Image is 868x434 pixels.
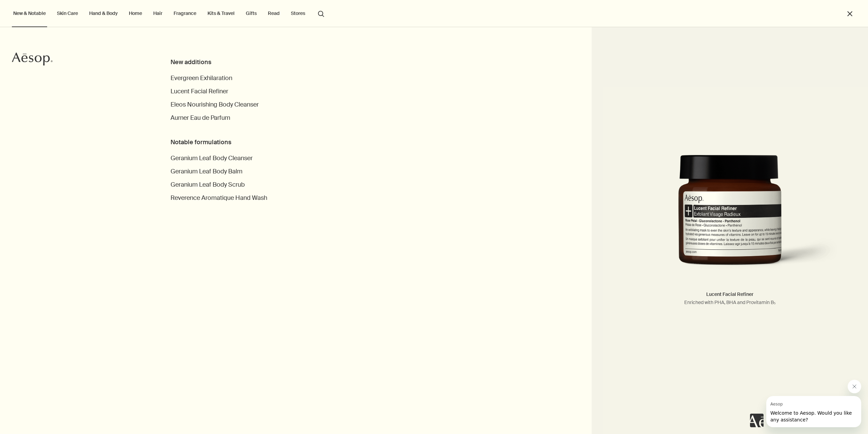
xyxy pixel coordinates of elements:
[12,52,53,68] a: Aesop
[171,74,232,82] span: Evergreen Exhilaration
[608,155,851,284] img: Lucent Facial Refiner in a glass jar.
[171,154,253,162] span: Geranium Leaf Body Cleanser
[171,138,380,147] div: Notable formulations
[846,10,854,18] button: Close the Menu
[56,9,79,18] a: Skin Care
[267,9,281,18] a: Read
[171,113,230,122] a: Aurner Eau de Parfum
[171,74,232,83] a: Evergreen Exhilaration
[171,114,230,122] span: Aurner Eau de Parfum
[171,154,253,163] a: Geranium Leaf Body Cleanser
[766,396,861,427] iframe: Message from Aesop
[171,167,242,176] a: Geranium Leaf Body Balm
[171,87,228,95] span: Lucent Facial Refiner
[127,9,143,18] a: Home
[171,193,267,203] a: Reverence Aromatique Hand Wash
[315,7,327,20] button: Open search
[750,414,764,427] iframe: no content
[12,9,47,18] button: New & Notable
[88,9,119,18] a: Hand & Body
[598,290,861,306] h5: Lucent Facial Refiner
[152,9,164,18] a: Hair
[171,58,380,67] div: New additions
[598,148,861,313] a: Lucent Facial Refiner in a glass jar.Lucent Facial RefinerEnriched with PHA, BHA and Provitamin B₅
[848,380,861,393] iframe: Close message from Aesop
[290,9,307,18] button: Stores
[172,9,198,18] a: Fragrance
[171,87,228,96] a: Lucent Facial Refiner
[171,180,245,189] a: Geranium Leaf Body Scrub
[171,100,259,109] a: Eleos Nourishing Body Cleanser
[244,9,258,18] a: Gifts
[598,299,861,306] p: Enriched with PHA, BHA and Provitamin B₅
[171,194,267,202] span: Reverence Aromatique Hand Wash
[750,380,861,427] div: Aesop says "Welcome to Aesop. Would you like any assistance?". Open messaging window to continue ...
[206,9,236,18] a: Kits & Travel
[12,52,53,66] svg: Aesop
[171,167,242,175] span: Geranium Leaf Body Balm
